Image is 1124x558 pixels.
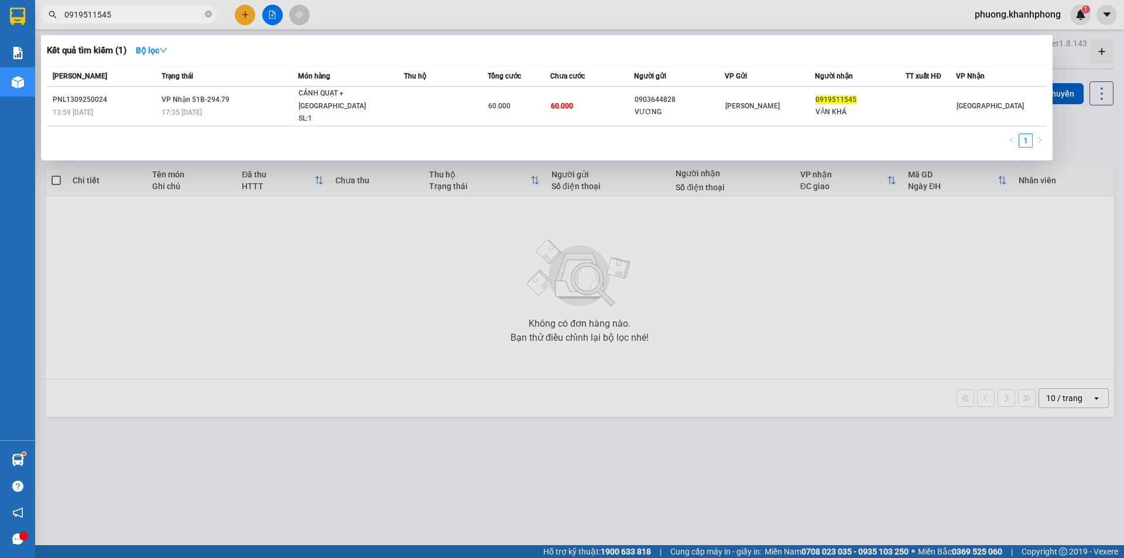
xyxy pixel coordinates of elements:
[162,72,193,80] span: Trạng thái
[1005,133,1019,148] button: left
[635,106,724,118] div: VƯƠNG
[1008,136,1015,143] span: left
[1019,134,1032,147] a: 1
[162,95,229,104] span: VP Nhận 51B-294.79
[551,102,573,110] span: 60.000
[725,102,780,110] span: [PERSON_NAME]
[1005,133,1019,148] li: Previous Page
[10,8,25,25] img: logo-vxr
[815,95,856,104] span: 0919511545
[815,72,853,80] span: Người nhận
[815,106,905,118] div: VĂN KHÁ
[64,8,203,21] input: Tìm tên, số ĐT hoặc mã đơn
[53,94,158,106] div: PNL1309250024
[205,9,212,20] span: close-circle
[1036,136,1043,143] span: right
[205,11,212,18] span: close-circle
[957,102,1024,110] span: [GEOGRAPHIC_DATA]
[126,41,177,60] button: Bộ lọcdown
[12,481,23,492] span: question-circle
[12,47,24,59] img: solution-icon
[550,72,585,80] span: Chưa cước
[136,46,167,55] strong: Bộ lọc
[956,72,985,80] span: VP Nhận
[725,72,747,80] span: VP Gửi
[299,112,386,125] div: SL: 1
[404,72,426,80] span: Thu hộ
[635,94,724,106] div: 0903644828
[634,72,666,80] span: Người gửi
[53,108,93,117] span: 13:59 [DATE]
[159,46,167,54] span: down
[488,102,510,110] span: 60.000
[12,454,24,466] img: warehouse-icon
[49,11,57,19] span: search
[53,72,107,80] span: [PERSON_NAME]
[488,72,521,80] span: Tổng cước
[906,72,941,80] span: TT xuất HĐ
[299,87,386,112] div: CÁNH QUẠT + [GEOGRAPHIC_DATA]
[12,507,23,518] span: notification
[1033,133,1047,148] button: right
[12,533,23,545] span: message
[298,72,330,80] span: Món hàng
[1019,133,1033,148] li: 1
[22,452,26,456] sup: 1
[47,44,126,57] h3: Kết quả tìm kiếm ( 1 )
[1033,133,1047,148] li: Next Page
[162,108,202,117] span: 17:35 [DATE]
[12,76,24,88] img: warehouse-icon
